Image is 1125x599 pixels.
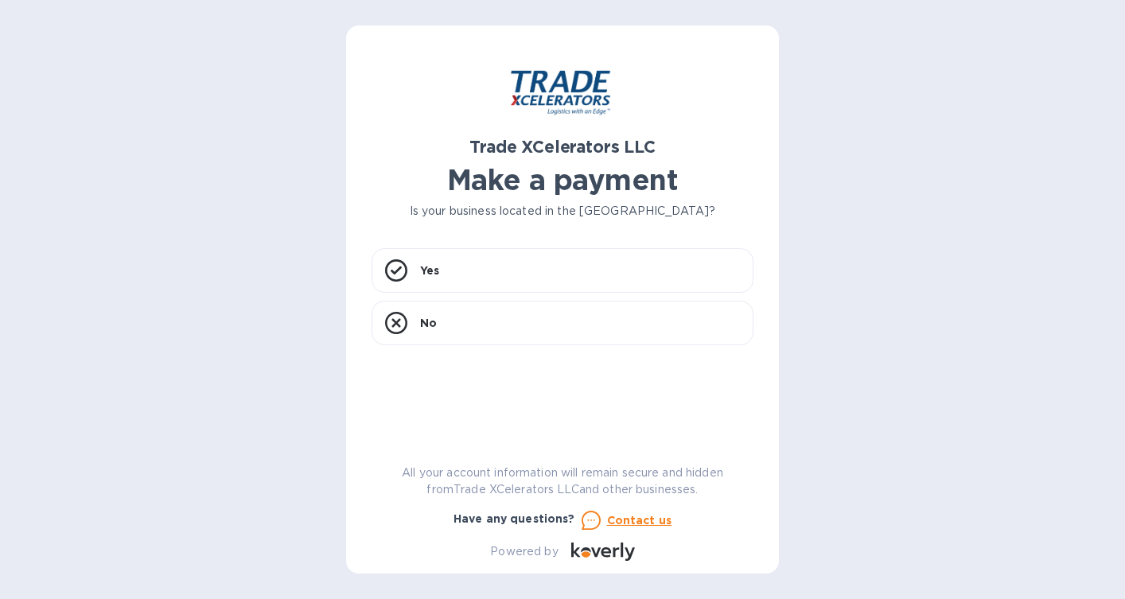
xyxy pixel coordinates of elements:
[372,465,753,498] p: All your account information will remain secure and hidden from Trade XCelerators LLC and other b...
[469,137,655,157] b: Trade XCelerators LLC
[420,263,439,278] p: Yes
[490,543,558,560] p: Powered by
[372,163,753,196] h1: Make a payment
[607,514,672,527] u: Contact us
[454,512,575,525] b: Have any questions?
[420,315,437,331] p: No
[372,203,753,220] p: Is your business located in the [GEOGRAPHIC_DATA]?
